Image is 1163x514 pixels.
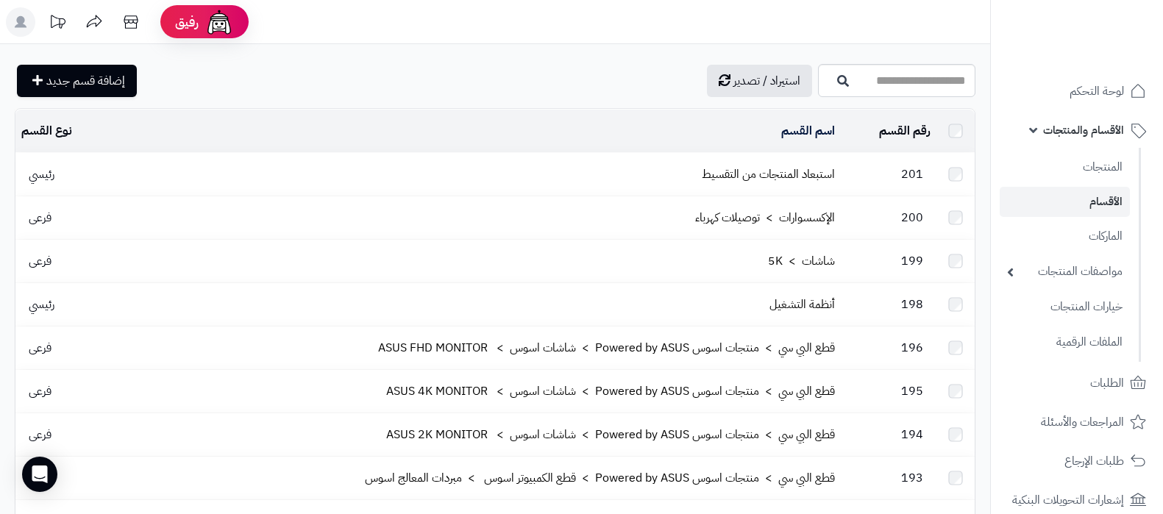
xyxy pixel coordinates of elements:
a: خيارات المنتجات [1000,291,1130,323]
a: قطع البي سي > منتجات اسوس Powered by ASUS > شاشات اسوس > ASUS 4K MONITOR [386,382,835,400]
a: قطع البي سي > منتجات اسوس Powered by ASUS > شاشات اسوس > ASUS 2K MONITOR [386,426,835,443]
a: طلبات الإرجاع [1000,443,1154,479]
span: فرعى [21,252,59,270]
span: 193 [894,469,931,487]
span: 195 [894,382,931,400]
a: استبعاد المنتجات من التقسيط [702,165,835,183]
img: logo-2.png [1063,41,1149,72]
a: قطع البي سي > منتجات اسوس Powered by ASUS > شاشات اسوس > ASUS FHD MONITOR [378,339,835,357]
a: الأقسام [1000,187,1130,217]
td: نوع القسم [15,110,110,152]
span: فرعى [21,426,59,443]
a: شاشات > 5K [768,252,835,270]
a: إضافة قسم جديد [17,65,137,97]
span: إشعارات التحويلات البنكية [1012,490,1124,510]
a: قطع البي سي > منتجات اسوس Powered by ASUS > قطع الكمبيوتر اسوس > مبردات المعالج اسوس [365,469,835,487]
span: فرعى [21,382,59,400]
div: رقم القسم [847,123,931,140]
a: مواصفات المنتجات [1000,256,1130,288]
a: المراجعات والأسئلة [1000,404,1154,440]
span: رفيق [175,13,199,31]
span: 194 [894,426,931,443]
span: رئيسي [21,296,62,313]
div: Open Intercom Messenger [22,457,57,492]
span: 201 [894,165,931,183]
a: لوحة التحكم [1000,74,1154,109]
a: أنظمة التشغيل [769,296,835,313]
a: اسم القسم [781,122,835,140]
a: استيراد / تصدير [707,65,812,97]
span: المراجعات والأسئلة [1041,412,1124,432]
a: تحديثات المنصة [39,7,76,40]
span: 200 [894,209,931,226]
span: 199 [894,252,931,270]
a: المنتجات [1000,151,1130,183]
span: طلبات الإرجاع [1064,451,1124,471]
span: الأقسام والمنتجات [1043,120,1124,140]
a: الماركات [1000,221,1130,252]
span: إضافة قسم جديد [46,72,125,90]
span: استيراد / تصدير [733,72,800,90]
span: الطلبات [1090,373,1124,393]
span: فرعى [21,469,59,487]
span: لوحة التحكم [1070,81,1124,101]
a: الإكسسوارات > توصيلات كهرباء [695,209,835,226]
span: 198 [894,296,931,313]
a: الطلبات [1000,365,1154,401]
span: فرعى [21,339,59,357]
span: رئيسي [21,165,62,183]
a: الملفات الرقمية [1000,326,1130,358]
img: ai-face.png [204,7,234,37]
span: 196 [894,339,931,357]
span: فرعى [21,209,59,226]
